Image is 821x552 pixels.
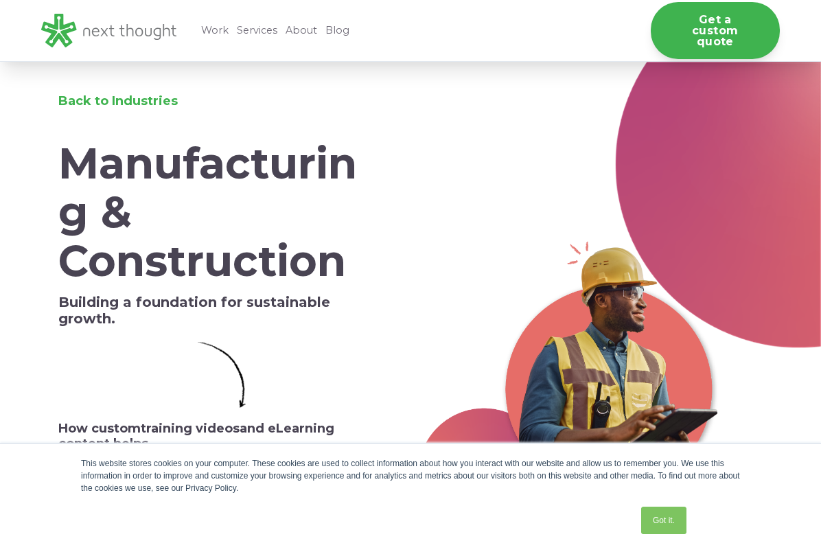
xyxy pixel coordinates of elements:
[58,294,386,327] h5: Building a foundation for sustainable growth.
[81,457,740,494] div: This website stores cookies on your computer. These cookies are used to collect information about...
[58,93,178,108] a: Back to Industries
[58,139,386,286] h1: Manufacturing & Construction
[641,507,686,534] a: Got it.
[141,421,240,436] span: training videos
[58,422,386,451] h6: How custom and eLearning content helps.
[418,218,721,540] img: Manufacturing-Header
[651,2,780,59] a: Get a custom quote
[41,14,176,47] img: LG - NextThought Logo
[198,342,246,408] img: Simple Arrow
